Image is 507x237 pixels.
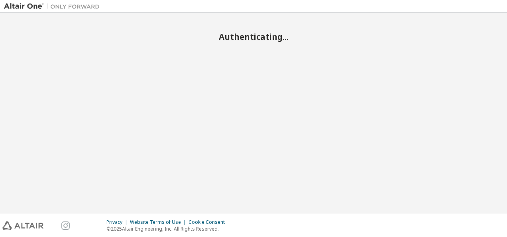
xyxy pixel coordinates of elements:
[106,219,130,225] div: Privacy
[61,221,70,230] img: instagram.svg
[2,221,43,230] img: altair_logo.svg
[106,225,230,232] p: © 2025 Altair Engineering, Inc. All Rights Reserved.
[4,2,104,10] img: Altair One
[4,32,503,42] h2: Authenticating...
[130,219,189,225] div: Website Terms of Use
[189,219,230,225] div: Cookie Consent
